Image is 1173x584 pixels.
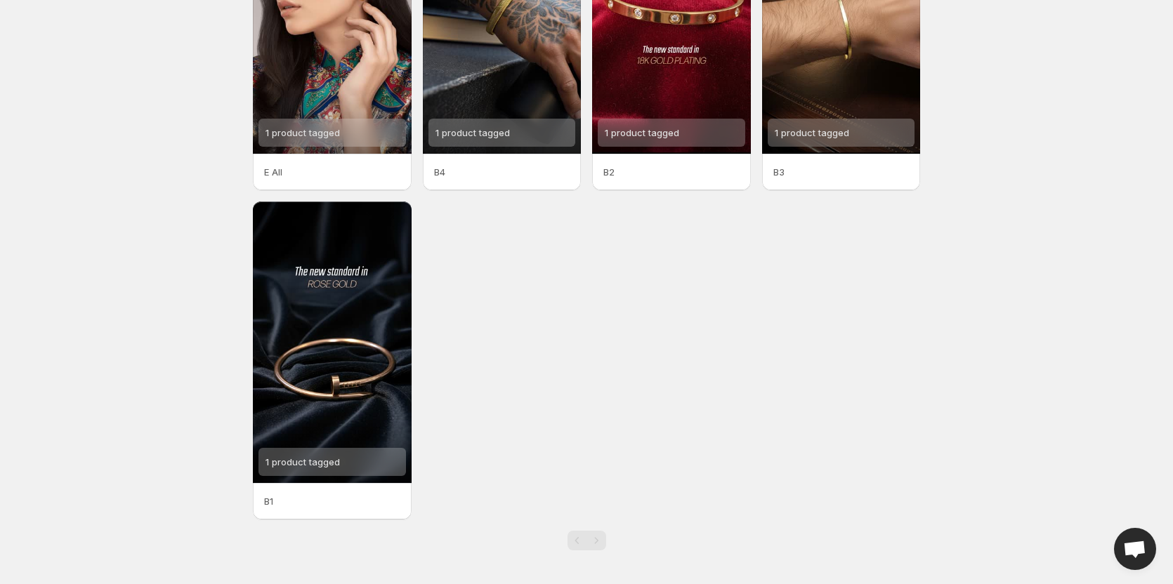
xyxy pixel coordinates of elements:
span: 1 product tagged [266,456,340,467]
span: 1 product tagged [775,127,849,138]
p: B2 [603,165,740,179]
a: Open chat [1114,528,1156,570]
nav: Pagination [568,531,606,550]
p: B1 [264,494,400,508]
span: 1 product tagged [435,127,510,138]
p: B4 [434,165,570,179]
p: B3 [773,165,910,179]
p: E All [264,165,400,179]
span: 1 product tagged [266,127,340,138]
span: 1 product tagged [605,127,679,138]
